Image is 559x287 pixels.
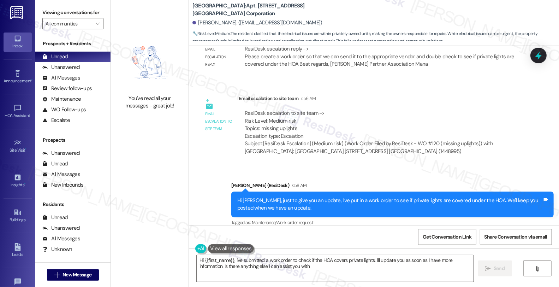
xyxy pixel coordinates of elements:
span: Maintenance , [252,219,276,225]
span: : The resident clarified that the electrical issues are within privately owned units, making the ... [192,30,559,45]
span: • [25,147,26,152]
div: All Messages [42,235,80,242]
span: Send [494,265,505,272]
button: Get Conversation Link [418,229,476,245]
div: Unread [42,160,68,168]
span: • [31,77,32,82]
div: All Messages [42,171,80,178]
div: Unread [42,53,68,60]
a: Leads [4,241,32,260]
div: New Inbounds [42,181,83,189]
div: 7:58 AM [289,182,307,189]
div: Maintenance [42,95,81,103]
div: Escalate [42,117,70,124]
div: ResiDesk escalation reply -> Please create a work order so that we can send it to the appropriate... [245,45,514,68]
span: Get Conversation Link [423,233,471,241]
i:  [486,266,491,271]
div: All Messages [42,74,80,82]
div: Prospects + Residents [35,40,111,47]
button: Send [478,260,512,276]
img: ResiDesk Logo [10,6,25,19]
button: New Message [47,269,99,281]
div: Unanswered [42,150,80,157]
div: Prospects [35,136,111,144]
div: WO Follow-ups [42,106,86,113]
div: Email escalation to site team [206,110,233,133]
button: Share Conversation via email [480,229,552,245]
div: Unknown [42,246,72,253]
span: Share Conversation via email [484,233,547,241]
i:  [54,272,60,278]
span: New Message [63,271,91,279]
div: Residents [35,201,111,208]
img: empty-state [119,34,181,91]
div: Email escalation reply [206,46,233,68]
div: [PERSON_NAME] (ResiDesk) [231,182,554,192]
b: [GEOGRAPHIC_DATA]: Apt. [STREET_ADDRESS][GEOGRAPHIC_DATA] Corporation [192,2,334,17]
span: • [24,181,25,186]
span: Work order request [276,219,313,225]
strong: 🔧 Risk Level: Medium [192,31,230,36]
a: Insights • [4,171,32,191]
a: HOA Assistant [4,102,32,121]
div: Tagged as: [231,217,554,228]
i:  [96,21,100,27]
div: ResiDesk escalation to site team -> Risk Level: Medium risk Topics: missing uplights Escalation t... [245,110,516,140]
div: 7:56 AM [298,95,316,102]
div: Subject: [ResiDesk Escalation] (Medium risk) (Work Order Filed by ResiDesk - WO #120 (missing upl... [245,140,516,155]
div: Unanswered [42,64,80,71]
div: You've read all your messages - great job! [119,95,181,110]
div: Hi [PERSON_NAME], just to give you an update, I've put in a work order to see if private lights a... [237,197,542,212]
div: Email escalation to site team [239,95,522,105]
div: Unanswered [42,224,80,232]
input: All communities [46,18,92,29]
a: Inbox [4,33,32,52]
textarea: Hi {{first_name}}, I've submitted a work order to check if the HOA covers private lights. I'll up... [197,255,474,282]
a: Site Visit • [4,137,32,156]
label: Viewing conversations for [42,7,103,18]
div: Review follow-ups [42,85,92,92]
a: Buildings [4,206,32,225]
div: [PERSON_NAME]. ([EMAIL_ADDRESS][DOMAIN_NAME]) [192,19,322,27]
div: Unread [42,214,68,221]
i:  [535,266,540,271]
